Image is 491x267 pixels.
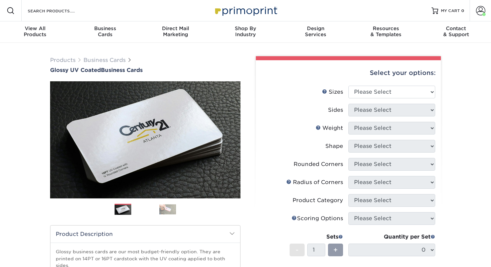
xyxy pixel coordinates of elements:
[351,25,421,37] div: & Templates
[421,25,491,31] span: Contact
[281,21,351,43] a: DesignServices
[290,233,343,241] div: Sets
[140,21,210,43] a: Direct MailMarketing
[421,21,491,43] a: Contact& Support
[322,88,343,96] div: Sizes
[140,25,210,37] div: Marketing
[70,25,140,31] span: Business
[70,25,140,37] div: Cards
[50,226,240,243] h2: Product Description
[159,204,176,214] img: Business Cards 03
[351,21,421,43] a: Resources& Templates
[84,57,126,63] a: Business Cards
[261,60,436,86] div: Select your options:
[292,214,343,222] div: Scoring Options
[461,8,464,13] span: 0
[50,44,240,235] img: Glossy UV Coated 01
[210,25,281,37] div: Industry
[333,245,338,255] span: +
[212,3,279,18] img: Primoprint
[70,21,140,43] a: BusinessCards
[296,245,299,255] span: -
[325,142,343,150] div: Shape
[210,21,281,43] a: Shop ByIndustry
[50,67,240,73] a: Glossy UV CoatedBusiness Cards
[50,67,101,73] span: Glossy UV Coated
[316,124,343,132] div: Weight
[50,57,75,63] a: Products
[286,178,343,186] div: Radius of Corners
[210,25,281,31] span: Shop By
[140,25,210,31] span: Direct Mail
[294,160,343,168] div: Rounded Corners
[27,7,92,15] input: SEARCH PRODUCTS.....
[441,8,460,14] span: MY CART
[348,233,435,241] div: Quantity per Set
[293,196,343,204] div: Product Category
[281,25,351,31] span: Design
[115,201,131,218] img: Business Cards 01
[50,67,240,73] h1: Business Cards
[137,201,154,218] img: Business Cards 02
[421,25,491,37] div: & Support
[281,25,351,37] div: Services
[351,25,421,31] span: Resources
[328,106,343,114] div: Sides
